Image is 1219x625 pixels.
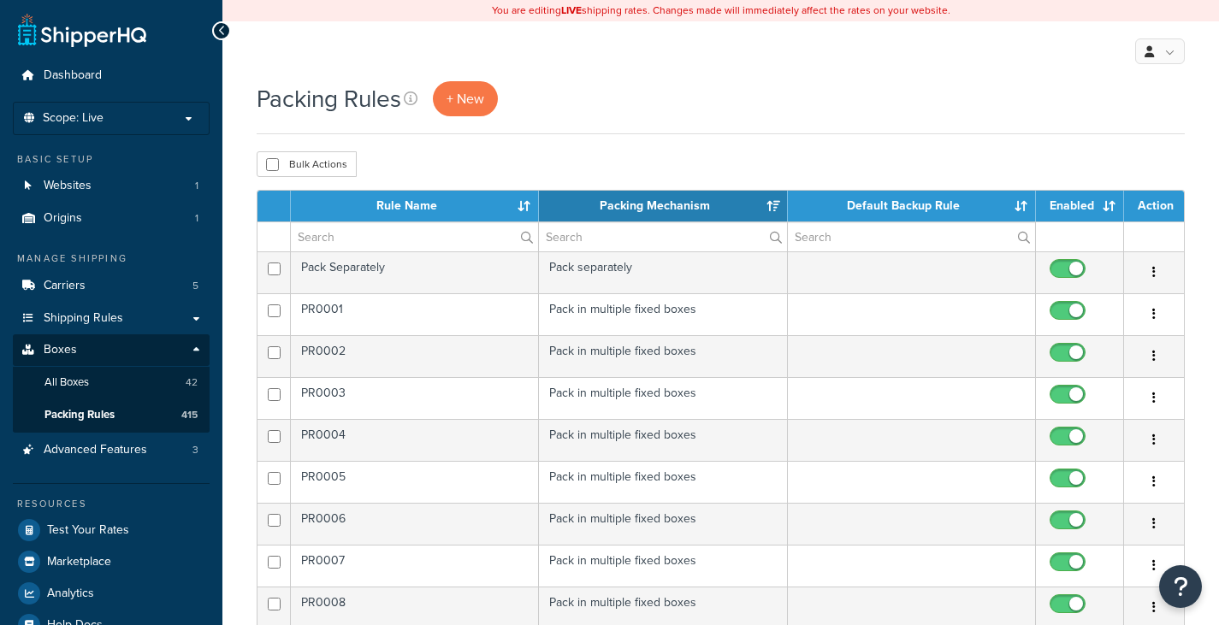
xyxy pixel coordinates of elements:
div: Manage Shipping [13,251,210,266]
div: Resources [13,497,210,511]
td: Pack in multiple fixed boxes [539,377,787,419]
span: Carriers [44,279,86,293]
td: Pack Separately [291,251,539,293]
span: Shipping Rules [44,311,123,326]
span: 3 [192,443,198,457]
a: Test Your Rates [13,515,210,545]
span: 42 [186,375,198,390]
a: + New [433,81,498,116]
th: Rule Name: activate to sort column ascending [291,191,539,221]
li: Websites [13,170,210,202]
a: Shipping Rules [13,303,210,334]
td: Pack in multiple fixed boxes [539,503,787,545]
td: PR0007 [291,545,539,587]
input: Search [291,222,538,251]
span: Marketplace [47,555,111,569]
div: Basic Setup [13,152,210,167]
span: + New [447,89,484,109]
span: 1 [195,179,198,193]
td: Pack in multiple fixed boxes [539,419,787,461]
td: PR0005 [291,461,539,503]
button: Open Resource Center [1159,565,1202,608]
a: Marketplace [13,546,210,577]
span: Packing Rules [44,408,115,422]
th: Enabled: activate to sort column ascending [1036,191,1124,221]
input: Search [788,222,1035,251]
span: Boxes [44,343,77,357]
a: Analytics [13,578,210,609]
input: Search [539,222,786,251]
button: Bulk Actions [257,151,357,177]
a: Dashboard [13,60,210,91]
li: Advanced Features [13,434,210,466]
td: Pack separately [539,251,787,293]
td: Pack in multiple fixed boxes [539,461,787,503]
a: Carriers 5 [13,270,210,302]
th: Action [1124,191,1184,221]
a: Boxes [13,334,210,366]
span: 1 [195,211,198,226]
th: Packing Mechanism: activate to sort column ascending [539,191,787,221]
span: Websites [44,179,92,193]
li: Packing Rules [13,399,210,431]
td: PR0006 [291,503,539,545]
a: Packing Rules 415 [13,399,210,431]
a: All Boxes 42 [13,367,210,398]
span: Advanced Features [44,443,147,457]
td: PR0001 [291,293,539,335]
li: Boxes [13,334,210,432]
span: Dashboard [44,68,102,83]
td: PR0003 [291,377,539,419]
td: PR0004 [291,419,539,461]
span: 415 [181,408,198,422]
b: LIVE [561,3,582,18]
a: Websites 1 [13,170,210,202]
span: Analytics [47,587,94,601]
span: Scope: Live [43,111,104,126]
a: Advanced Features 3 [13,434,210,466]
th: Default Backup Rule: activate to sort column ascending [788,191,1036,221]
td: Pack in multiple fixed boxes [539,293,787,335]
a: ShipperHQ Home [18,13,146,47]
span: Test Your Rates [47,523,129,538]
span: Origins [44,211,82,226]
td: Pack in multiple fixed boxes [539,335,787,377]
li: Origins [13,203,210,234]
li: Carriers [13,270,210,302]
td: PR0002 [291,335,539,377]
a: Origins 1 [13,203,210,234]
span: 5 [192,279,198,293]
li: All Boxes [13,367,210,398]
span: All Boxes [44,375,89,390]
h1: Packing Rules [257,82,401,115]
td: Pack in multiple fixed boxes [539,545,787,587]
